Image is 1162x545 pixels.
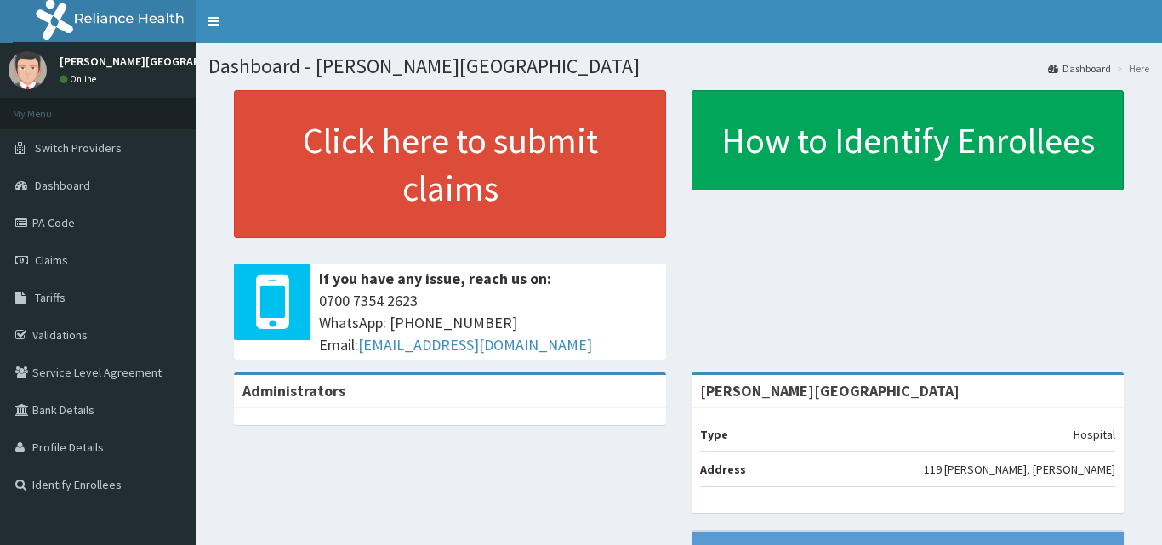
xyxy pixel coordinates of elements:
a: [EMAIL_ADDRESS][DOMAIN_NAME] [358,335,592,355]
span: Tariffs [35,290,66,305]
b: Address [700,462,746,477]
span: Claims [35,253,68,268]
span: Switch Providers [35,140,122,156]
span: Dashboard [35,178,90,193]
b: Type [700,427,728,442]
li: Here [1113,61,1149,76]
a: Dashboard [1048,61,1111,76]
a: How to Identify Enrollees [692,90,1124,190]
b: Administrators [242,381,345,400]
p: 119 [PERSON_NAME], [PERSON_NAME] [924,461,1115,478]
a: Online [60,73,100,85]
span: 0700 7354 2623 WhatsApp: [PHONE_NUMBER] Email: [319,290,658,355]
p: [PERSON_NAME][GEOGRAPHIC_DATA] [60,55,255,67]
b: If you have any issue, reach us on: [319,269,551,288]
h1: Dashboard - [PERSON_NAME][GEOGRAPHIC_DATA] [208,55,1149,77]
p: Hospital [1074,426,1115,443]
img: User Image [9,51,47,89]
a: Click here to submit claims [234,90,666,238]
strong: [PERSON_NAME][GEOGRAPHIC_DATA] [700,381,960,400]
